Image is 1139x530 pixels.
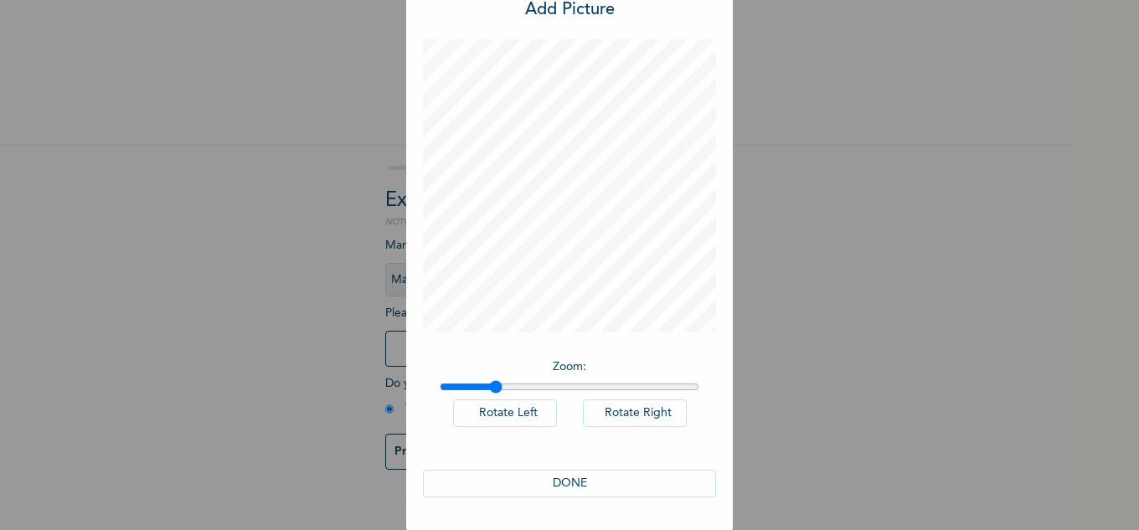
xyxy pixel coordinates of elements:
button: Rotate Right [583,399,687,427]
span: Please add a recent Passport Photograph [385,307,687,375]
p: Zoom : [440,358,699,376]
button: DONE [423,470,716,497]
button: Rotate Left [453,399,557,427]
